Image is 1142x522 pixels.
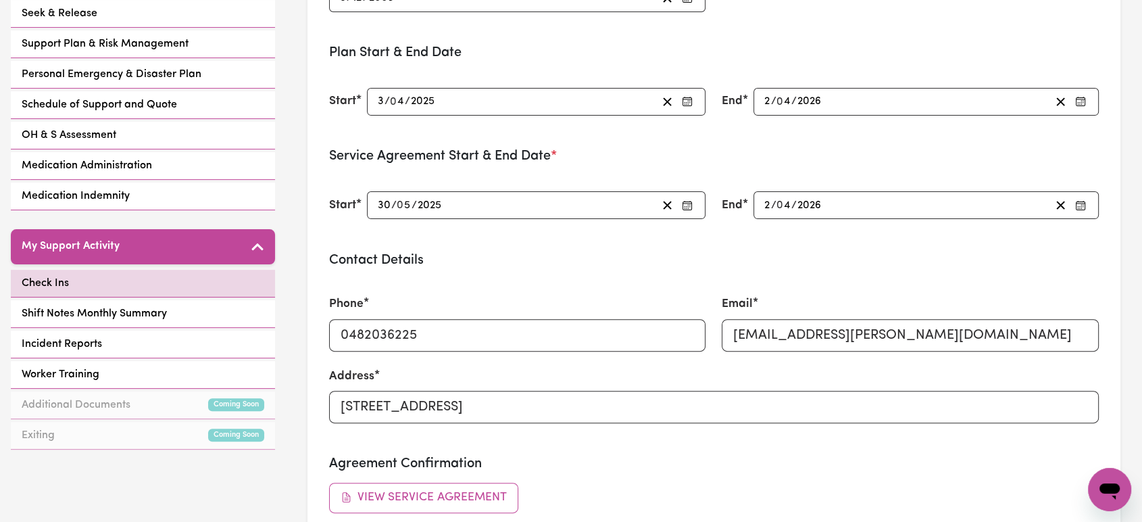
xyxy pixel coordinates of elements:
[11,331,275,358] a: Incident Reports
[11,229,275,264] button: My Support Activity
[764,93,771,111] input: --
[329,45,1099,61] h3: Plan Start & End Date
[377,196,391,214] input: --
[22,36,189,52] span: Support Plan & Risk Management
[22,366,99,383] span: Worker Training
[11,300,275,328] a: Shift Notes Monthly Summary
[329,456,1099,472] h3: Agreement Confirmation
[329,295,364,313] label: Phone
[11,30,275,58] a: Support Plan & Risk Management
[778,93,792,111] input: --
[771,199,776,212] span: /
[22,188,130,204] span: Medication Indemnity
[22,158,152,174] span: Medication Administration
[405,95,410,108] span: /
[11,361,275,389] a: Worker Training
[722,295,753,313] label: Email
[791,199,797,212] span: /
[22,66,201,82] span: Personal Emergency & Disaster Plan
[1088,468,1131,511] iframe: Button to launch messaging window
[722,197,743,214] label: End
[22,275,69,291] span: Check Ins
[208,429,264,442] small: Coming Soon
[11,61,275,89] a: Personal Emergency & Disaster Plan
[329,483,519,513] button: View Service Agreement
[329,93,356,110] label: Start
[776,96,783,107] span: 0
[11,122,275,149] a: OH & S Assessment
[329,368,374,385] label: Address
[390,96,397,107] span: 0
[22,397,130,413] span: Additional Documents
[764,196,771,214] input: --
[384,95,390,108] span: /
[11,183,275,210] a: Medication Indemnity
[11,422,275,450] a: ExitingComing Soon
[208,398,264,411] small: Coming Soon
[329,197,356,214] label: Start
[329,148,1099,164] h3: Service Agreement Start & End Date
[391,93,405,111] input: --
[776,200,783,211] span: 0
[11,270,275,298] a: Check Ins
[11,91,275,119] a: Schedule of Support and Quote
[397,200,403,211] span: 0
[22,306,167,322] span: Shift Notes Monthly Summary
[410,93,436,111] input: ----
[22,240,120,253] h5: My Support Activity
[722,93,743,110] label: End
[391,199,397,212] span: /
[397,196,412,214] input: --
[417,196,443,214] input: ----
[11,391,275,419] a: Additional DocumentsComing Soon
[22,427,55,444] span: Exiting
[329,252,1099,268] h3: Contact Details
[22,97,177,113] span: Schedule of Support and Quote
[22,127,116,143] span: OH & S Assessment
[22,336,102,352] span: Incident Reports
[778,196,792,214] input: --
[771,95,776,108] span: /
[412,199,417,212] span: /
[22,5,97,22] span: Seek & Release
[377,93,384,111] input: --
[11,152,275,180] a: Medication Administration
[797,196,822,214] input: ----
[797,93,822,111] input: ----
[791,95,797,108] span: /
